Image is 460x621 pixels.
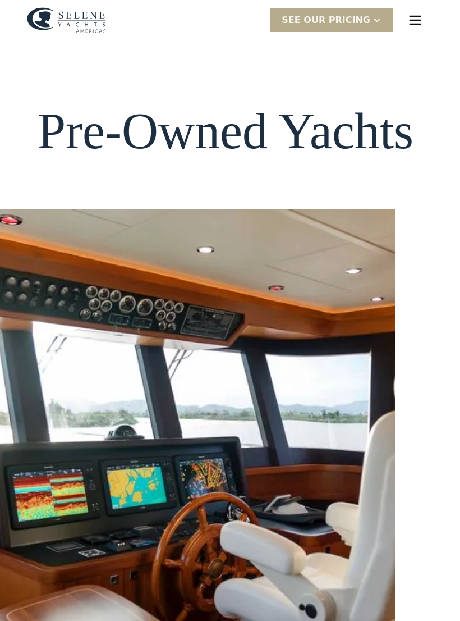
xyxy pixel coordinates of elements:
[27,7,106,33] a: home
[270,8,393,32] div: SEE Our Pricing
[27,7,106,33] img: logo
[38,103,413,159] h1: Pre-Owned Yachts
[397,2,433,38] div: menu
[282,13,370,27] div: SEE Our Pricing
